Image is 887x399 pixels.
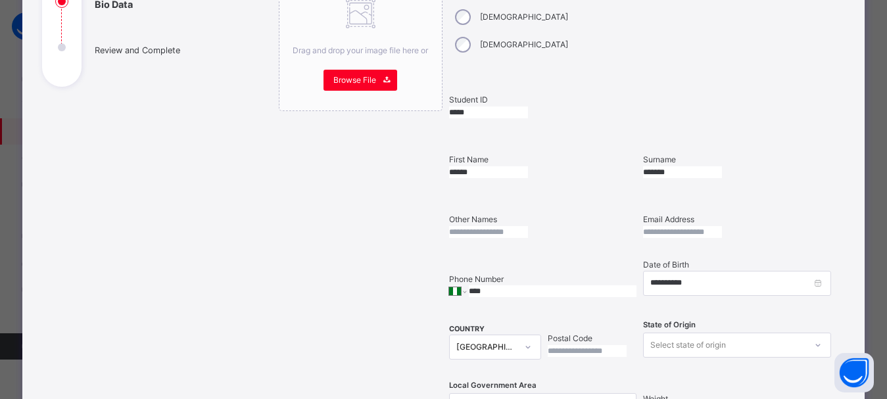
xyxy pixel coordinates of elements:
[456,341,517,353] div: [GEOGRAPHIC_DATA]
[449,274,504,284] label: Phone Number
[333,74,376,86] span: Browse File
[480,39,568,51] label: [DEMOGRAPHIC_DATA]
[834,353,874,392] button: Open asap
[449,325,485,333] span: COUNTRY
[449,95,488,105] label: Student ID
[650,333,726,358] div: Select state of origin
[643,260,689,270] label: Date of Birth
[643,214,694,224] label: Email Address
[449,214,497,224] label: Other Names
[548,333,592,343] label: Postal Code
[449,154,489,164] label: First Name
[480,11,568,23] label: [DEMOGRAPHIC_DATA]
[293,45,428,55] span: Drag and drop your image file here or
[643,319,696,331] span: State of Origin
[643,154,676,164] label: Surname
[449,380,537,391] span: Local Government Area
